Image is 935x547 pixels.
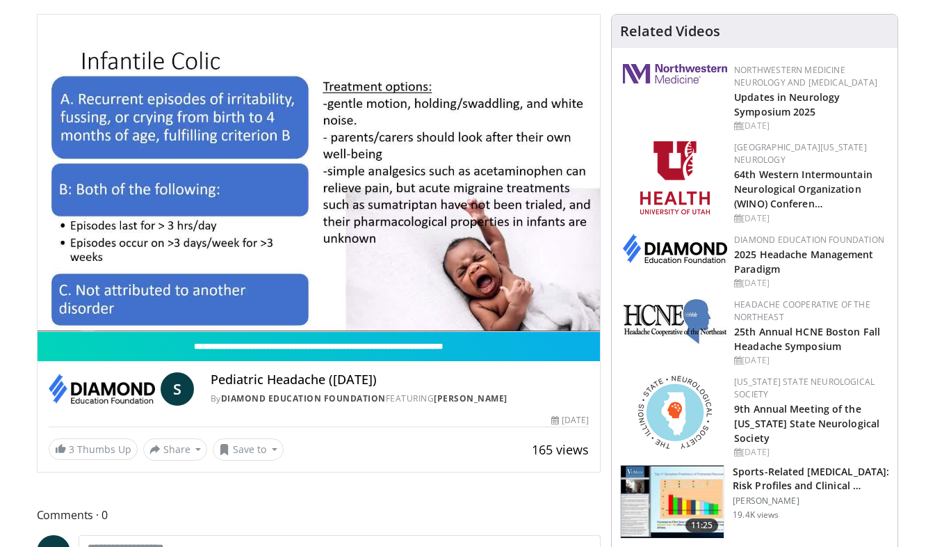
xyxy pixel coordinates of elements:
[734,354,886,367] div: [DATE]
[734,446,886,459] div: [DATE]
[734,299,870,323] a: Headache Cooperative of the Northeast
[734,141,867,166] a: [GEOGRAPHIC_DATA][US_STATE] Neurology
[434,393,507,404] a: [PERSON_NAME]
[221,393,386,404] a: Diamond Education Foundation
[623,299,727,344] img: 6c52f715-17a6-4da1-9b6c-8aaf0ffc109f.jpg.150x105_q85_autocrop_double_scale_upscale_version-0.2.jpg
[734,64,877,88] a: Northwestern Medicine Neurology and [MEDICAL_DATA]
[211,372,589,388] h4: Pediatric Headache ([DATE])
[734,325,880,353] a: 25th Annual HCNE Boston Fall Headache Symposium
[734,376,875,400] a: [US_STATE] State Neurological Society
[161,372,194,406] a: S
[638,376,712,449] img: 71a8b48c-8850-4916-bbdd-e2f3ccf11ef9.png.150x105_q85_autocrop_double_scale_upscale_version-0.2.png
[640,141,710,214] img: f6362829-b0a3-407d-a044-59546adfd345.png.150x105_q85_autocrop_double_scale_upscale_version-0.2.png
[69,443,74,456] span: 3
[143,438,208,461] button: Share
[621,466,724,538] img: 08afef1c-1772-4843-bab8-5d66fc7c83cc.150x105_q85_crop-smart_upscale.jpg
[551,414,589,427] div: [DATE]
[49,372,155,406] img: Diamond Education Foundation
[733,496,889,507] p: [PERSON_NAME]
[532,441,589,458] span: 165 views
[734,402,879,445] a: 9th Annual Meeting of the [US_STATE] State Neurological Society
[734,212,886,225] div: [DATE]
[211,393,589,405] div: By FEATURING
[733,509,779,521] p: 19.4K views
[49,438,138,460] a: 3 Thumbs Up
[734,234,884,246] a: Diamond Education Foundation
[37,506,601,524] span: Comments 0
[734,120,886,132] div: [DATE]
[734,277,886,290] div: [DATE]
[620,465,889,539] a: 11:25 Sports-Related [MEDICAL_DATA]: Risk Profiles and Clinical … [PERSON_NAME] 19.4K views
[623,64,727,84] img: 2a462fb6-9365-492a-ac79-3166a6f924d8.png.150x105_q85_autocrop_double_scale_upscale_version-0.2.jpg
[734,90,840,118] a: Updates in Neurology Symposium 2025
[623,234,727,263] img: d0406666-9e5f-4b94-941b-f1257ac5ccaf.png.150x105_q85_autocrop_double_scale_upscale_version-0.2.png
[734,168,872,210] a: 64th Western Intermountain Neurological Organization (WINO) Conferen…
[38,15,601,332] video-js: Video Player
[620,23,720,40] h4: Related Videos
[213,438,284,461] button: Save to
[734,248,873,276] a: 2025 Headache Management Paradigm
[685,518,719,532] span: 11:25
[733,465,889,493] h3: Sports-Related [MEDICAL_DATA]: Risk Profiles and Clinical …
